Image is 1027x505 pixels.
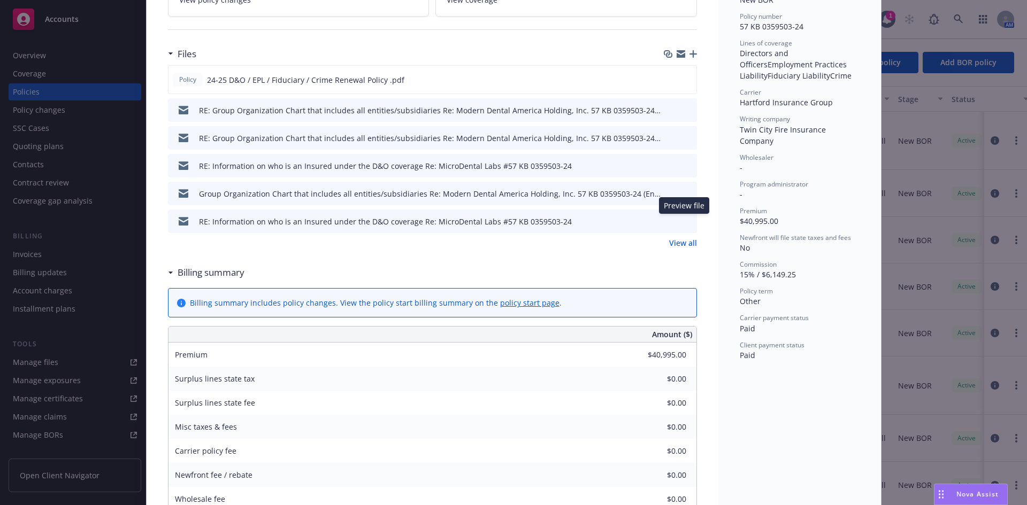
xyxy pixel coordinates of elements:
[740,59,849,81] span: Employment Practices Liability
[740,12,782,21] span: Policy number
[623,443,693,459] input: 0.00
[623,419,693,435] input: 0.00
[934,484,948,504] div: Drag to move
[623,371,693,387] input: 0.00
[659,197,709,214] div: Preview file
[740,38,792,48] span: Lines of coverage
[199,216,572,227] div: RE: Information on who is an Insured under the D&O coverage Re: MicroDental Labs #57 KB 0359503-24
[683,105,693,116] button: preview file
[666,188,675,199] button: download file
[740,340,804,349] span: Client payment status
[740,260,777,269] span: Commission
[683,216,693,227] button: preview file
[740,216,778,226] span: $40,995.00
[934,484,1008,505] button: Nova Assist
[190,297,562,308] div: Billing summary includes policy changes. View the policy start billing summary on the .
[683,188,693,199] button: preview file
[175,398,255,408] span: Surplus lines state fee
[666,216,675,227] button: download file
[740,323,755,333] span: Paid
[177,75,198,84] span: Policy
[652,329,692,340] span: Amount ($)
[683,74,692,86] button: preview file
[207,74,404,86] span: 24-25 D&O / EPL / Fiduciary / Crime Renewal Policy .pdf
[740,48,791,69] span: Directors and Officers
[740,97,833,107] span: Hartford Insurance Group
[623,467,693,483] input: 0.00
[669,237,697,248] a: View all
[740,286,773,296] span: Policy term
[623,347,693,363] input: 0.00
[740,296,761,306] span: Other
[500,298,560,308] a: policy start page
[740,313,809,322] span: Carrier payment status
[740,206,767,215] span: Premium
[175,470,252,480] span: Newfront fee / rebate
[740,350,755,360] span: Paid
[665,74,674,86] button: download file
[740,114,790,123] span: Writing company
[199,160,572,172] div: RE: Information on who is an Insured under the D&O coverage Re: MicroDental Labs #57 KB 0359503-24
[168,266,244,279] div: Billing summary
[740,88,761,97] span: Carrier
[666,133,675,144] button: download file
[175,349,208,360] span: Premium
[740,233,851,242] span: Newfront will file state taxes and fees
[199,105,662,116] div: RE: Group Organization Chart that includes all entities/subsidiaries Re: Modern Dental America Ho...
[683,160,693,172] button: preview file
[683,133,693,144] button: preview file
[740,162,742,173] span: -
[199,133,662,144] div: RE: Group Organization Chart that includes all entities/subsidiaries Re: Modern Dental America Ho...
[740,153,773,162] span: Wholesaler
[178,266,244,279] h3: Billing summary
[768,71,830,81] span: Fiduciary Liability
[740,21,803,32] span: 57 KB 0359503-24
[956,490,999,499] span: Nova Assist
[666,160,675,172] button: download file
[623,395,693,411] input: 0.00
[740,243,750,253] span: No
[740,269,796,279] span: 15% / $6,149.25
[740,180,808,189] span: Program administrator
[199,188,662,199] div: Group Organization Chart that includes all entities/subsidiaries Re: Modern Dental America Holdin...
[175,374,255,384] span: Surplus lines state tax
[666,105,675,116] button: download file
[740,189,742,199] span: -
[175,422,237,432] span: Misc taxes & fees
[168,47,196,61] div: Files
[178,47,196,61] h3: Files
[175,494,225,504] span: Wholesale fee
[175,446,236,456] span: Carrier policy fee
[740,125,828,146] span: Twin City Fire Insurance Company
[830,71,852,81] span: Crime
